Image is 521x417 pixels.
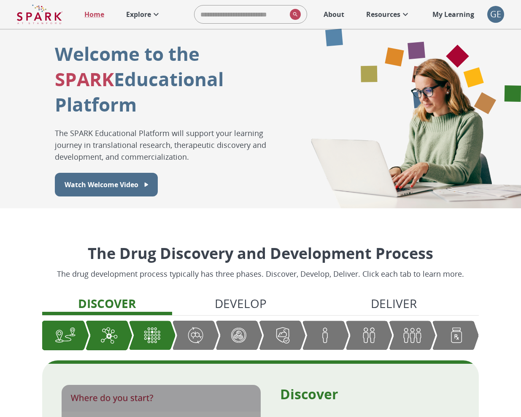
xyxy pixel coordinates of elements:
[57,268,464,280] p: The drug development process typically has three phases. Discover, Develop, Deliver. Click each t...
[286,5,301,23] button: search
[371,294,417,312] p: Deliver
[122,5,165,24] a: Explore
[80,5,108,24] a: Home
[487,6,504,23] div: GE
[55,66,114,92] span: SPARK
[428,5,479,24] a: My Learning
[319,5,348,24] a: About
[126,9,151,19] p: Explore
[65,180,138,190] p: Watch Welcome Video
[324,9,344,19] p: About
[84,9,104,19] p: Home
[215,294,267,312] p: Develop
[366,9,400,19] p: Resources
[78,294,136,312] p: Discover
[55,173,158,196] button: Watch Welcome Video
[432,9,474,19] p: My Learning
[55,41,288,117] p: Welcome to the Educational Platform
[487,6,504,23] button: account of current user
[362,5,415,24] a: Resources
[57,242,464,265] p: The Drug Discovery and Development Process
[17,4,62,25] img: Logo of SPARK at Stanford
[280,385,460,403] p: Discover
[55,127,288,163] p: The SPARK Educational Platform will support your learning journey in translational research, ther...
[42,321,479,350] div: Graphic showing the progression through the Discover, Develop, and Deliver pipeline, highlighting...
